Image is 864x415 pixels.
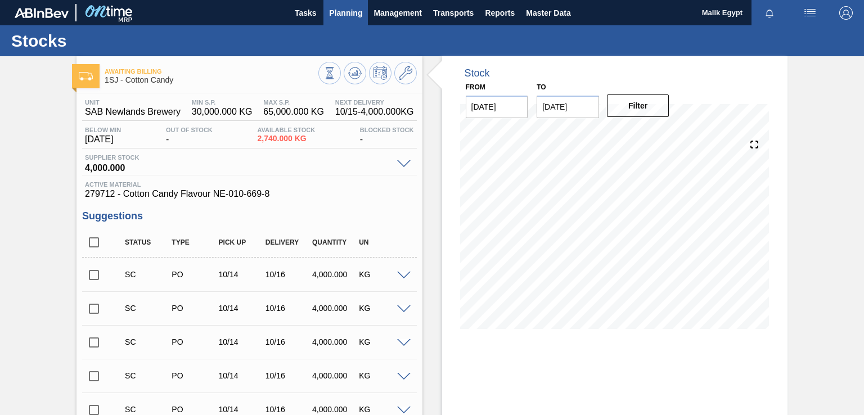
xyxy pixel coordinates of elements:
div: 10/14/2025 [216,270,267,279]
label: to [537,83,546,91]
div: Purchase order [169,304,220,313]
span: 10/15 - 4,000.000 KG [335,107,414,117]
button: Schedule Inventory [369,62,391,84]
div: - [357,127,417,145]
div: Purchase order [169,405,220,414]
div: 4,000.000 [309,405,361,414]
span: Out Of Stock [166,127,213,133]
div: KG [356,371,407,380]
div: 4,000.000 [309,337,361,346]
button: Update Chart [344,62,366,84]
button: Go to Master Data / General [394,62,417,84]
span: MAX S.P. [263,99,324,106]
span: Reports [485,6,515,20]
div: Purchase order [169,371,220,380]
h3: Suggestions [82,210,416,222]
img: Ícone [79,72,93,80]
span: [DATE] [85,134,121,145]
div: - [163,127,215,145]
div: 4,000.000 [309,270,361,279]
span: 4,000.000 [85,161,391,172]
div: Type [169,238,220,246]
div: Purchase order [169,270,220,279]
div: Suggestion Created [122,304,173,313]
span: MIN S.P. [192,99,253,106]
span: Supplier Stock [85,154,391,161]
div: 10/14/2025 [216,371,267,380]
div: Pick up [216,238,267,246]
span: Active Material [85,181,413,188]
label: From [466,83,485,91]
span: Tasks [293,6,318,20]
div: KG [356,337,407,346]
div: 10/14/2025 [216,304,267,313]
div: 10/14/2025 [216,405,267,414]
div: KG [356,304,407,313]
div: Suggestion Created [122,405,173,414]
span: Management [373,6,422,20]
span: Master Data [526,6,570,20]
button: Filter [607,94,669,117]
div: Suggestion Created [122,337,173,346]
span: 30,000.000 KG [192,107,253,117]
div: Suggestion Created [122,371,173,380]
div: KG [356,270,407,279]
button: Stocks Overview [318,62,341,84]
div: UN [356,238,407,246]
img: userActions [803,6,817,20]
span: Blocked Stock [360,127,414,133]
div: 10/16/2025 [263,270,314,279]
span: Below Min [85,127,121,133]
span: Unit [85,99,181,106]
span: 65,000.000 KG [263,107,324,117]
span: Transports [433,6,474,20]
div: 10/16/2025 [263,337,314,346]
span: Planning [329,6,362,20]
div: Quantity [309,238,361,246]
div: KG [356,405,407,414]
h1: Stocks [11,34,211,47]
div: 10/14/2025 [216,337,267,346]
div: 10/16/2025 [263,405,314,414]
span: 2,740.000 KG [257,134,315,143]
img: TNhmsLtSVTkK8tSr43FrP2fwEKptu5GPRR3wAAAABJRU5ErkJggg== [15,8,69,18]
div: Status [122,238,173,246]
span: 279712 - Cotton Candy Flavour NE-010-669-8 [85,189,413,199]
input: mm/dd/yyyy [537,96,599,118]
div: 10/16/2025 [263,304,314,313]
input: mm/dd/yyyy [466,96,528,118]
span: Available Stock [257,127,315,133]
span: Next Delivery [335,99,414,106]
span: SAB Newlands Brewery [85,107,181,117]
div: Delivery [263,238,314,246]
div: Purchase order [169,337,220,346]
div: 4,000.000 [309,304,361,313]
div: Suggestion Created [122,270,173,279]
span: 1SJ - Cotton Candy [105,76,318,84]
span: Awaiting Billing [105,68,318,75]
div: 4,000.000 [309,371,361,380]
div: Stock [465,67,490,79]
button: Notifications [751,5,787,21]
div: 10/16/2025 [263,371,314,380]
img: Logout [839,6,853,20]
